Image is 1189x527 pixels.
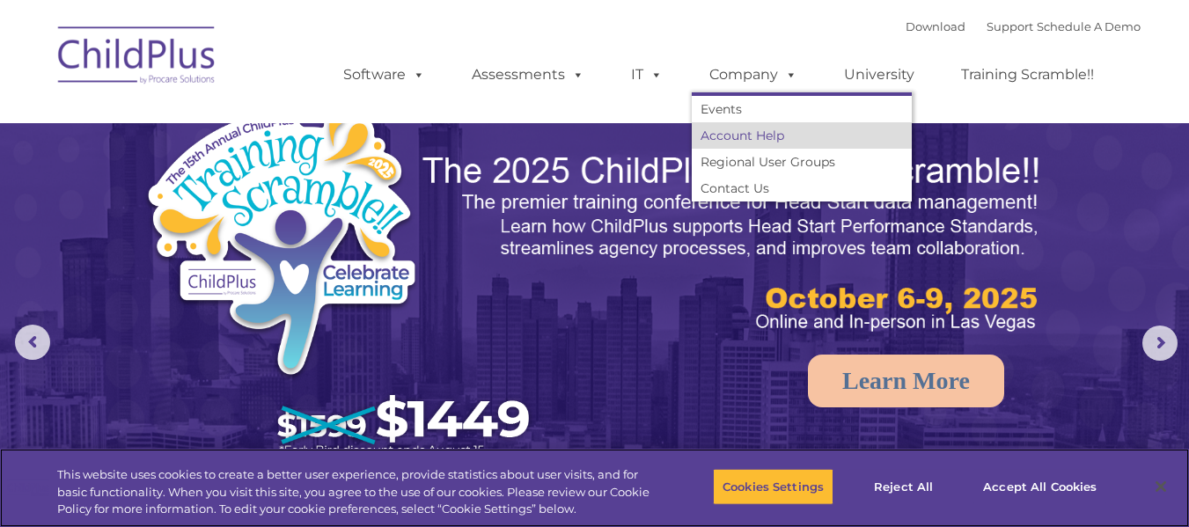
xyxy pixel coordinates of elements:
[57,466,654,518] div: This website uses cookies to create a better user experience, provide statistics about user visit...
[454,57,602,92] a: Assessments
[692,96,912,122] a: Events
[906,19,965,33] a: Download
[245,188,319,201] span: Phone number
[1141,467,1180,506] button: Close
[245,116,298,129] span: Last name
[692,57,815,92] a: Company
[848,468,958,505] button: Reject All
[326,57,443,92] a: Software
[1037,19,1141,33] a: Schedule A Demo
[987,19,1033,33] a: Support
[973,468,1106,505] button: Accept All Cookies
[692,175,912,201] a: Contact Us
[692,122,912,149] a: Account Help
[943,57,1112,92] a: Training Scramble!!
[692,149,912,175] a: Regional User Groups
[906,19,1141,33] font: |
[808,355,1004,407] a: Learn More
[49,14,225,102] img: ChildPlus by Procare Solutions
[613,57,680,92] a: IT
[713,468,833,505] button: Cookies Settings
[826,57,932,92] a: University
